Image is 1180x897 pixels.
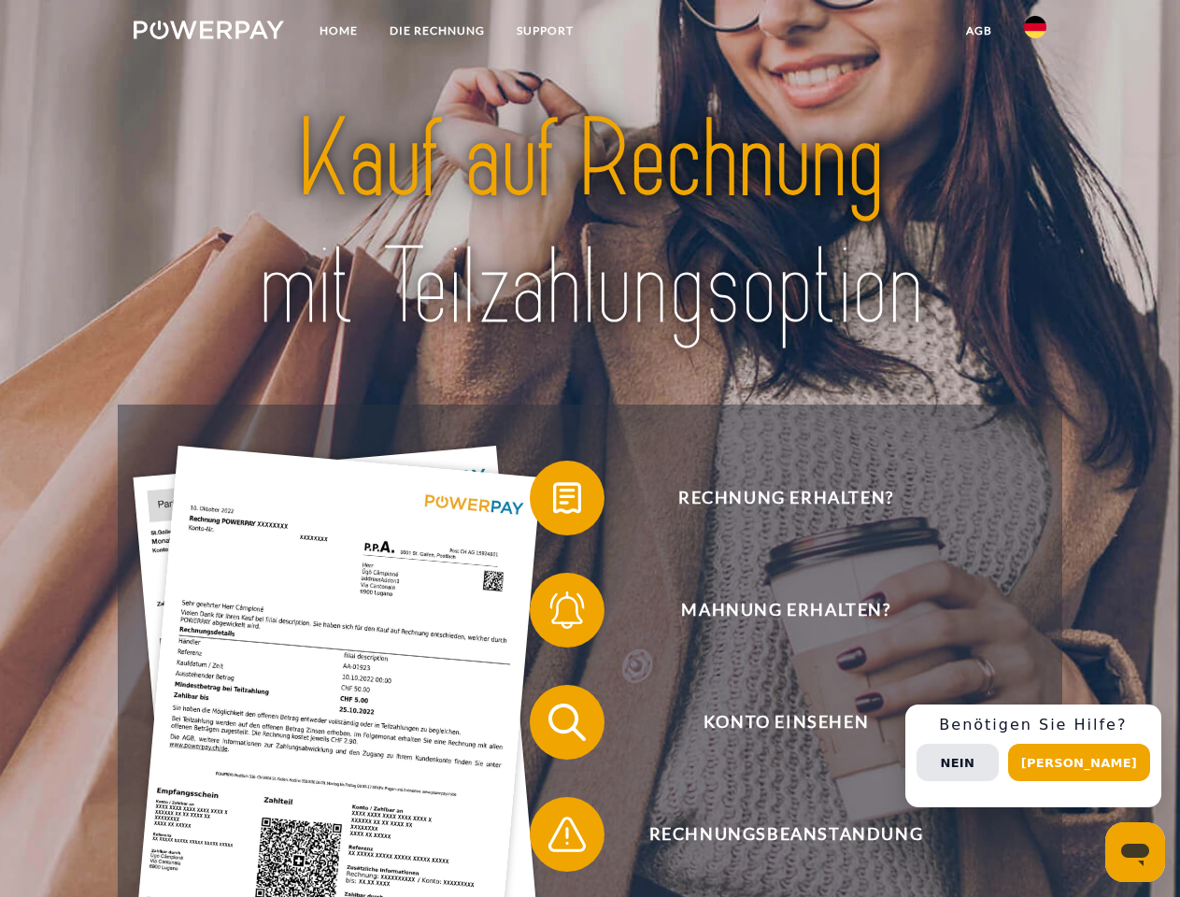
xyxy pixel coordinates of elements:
a: Home [304,14,374,48]
span: Mahnung erhalten? [557,573,1015,648]
img: qb_bill.svg [544,475,590,521]
a: agb [950,14,1008,48]
span: Rechnungsbeanstandung [557,797,1015,872]
button: Konto einsehen [530,685,1016,760]
span: Rechnung erhalten? [557,461,1015,535]
img: de [1024,16,1046,38]
button: Rechnung erhalten? [530,461,1016,535]
a: DIE RECHNUNG [374,14,501,48]
img: qb_bell.svg [544,587,590,634]
button: Rechnungsbeanstandung [530,797,1016,872]
img: qb_search.svg [544,699,590,746]
button: Nein [917,744,999,781]
button: [PERSON_NAME] [1008,744,1150,781]
div: Schnellhilfe [905,705,1161,807]
img: qb_warning.svg [544,811,590,858]
span: Konto einsehen [557,685,1015,760]
button: Mahnung erhalten? [530,573,1016,648]
img: logo-powerpay-white.svg [134,21,284,39]
iframe: Schaltfläche zum Öffnen des Messaging-Fensters [1105,822,1165,882]
h3: Benötigen Sie Hilfe? [917,716,1150,734]
img: title-powerpay_de.svg [178,90,1002,358]
a: SUPPORT [501,14,590,48]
